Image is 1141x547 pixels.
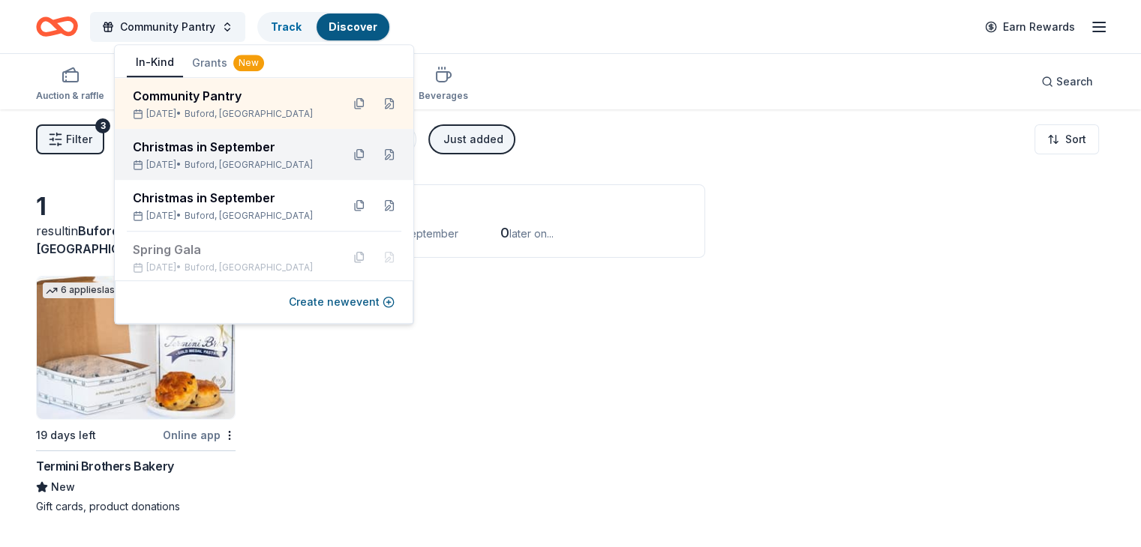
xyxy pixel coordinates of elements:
div: Community Pantry [133,87,329,105]
button: Sort [1034,124,1099,154]
div: 1 [36,192,236,222]
span: Buford, [GEOGRAPHIC_DATA] [185,159,313,171]
div: Online app [163,426,236,444]
button: In-Kind [127,49,183,77]
div: Spring Gala [133,241,329,259]
button: Filter3 [36,124,104,154]
span: Sort [1065,130,1086,148]
div: Just added [443,130,503,148]
div: Termini Brothers Bakery [36,457,174,475]
a: Earn Rewards [976,13,1084,40]
div: New [233,55,264,71]
button: Create newevent [289,293,395,311]
button: Auction & raffle [36,60,104,109]
span: Buford, [GEOGRAPHIC_DATA] [36,223,164,256]
button: Beverages [419,60,468,109]
a: Track [271,20,302,33]
button: TrackDiscover [257,12,391,42]
div: [DATE] • [133,159,329,171]
a: Discover [329,20,377,33]
div: Beverages [419,90,468,102]
a: Image for Termini Brothers Bakery6 applieslast week19 days leftOnline appTermini Brothers BakeryN... [36,276,236,514]
div: 3 [95,118,110,133]
button: Search [1029,67,1105,97]
span: Community Pantry [120,18,215,36]
div: [DATE] • [133,108,329,120]
span: Buford, [GEOGRAPHIC_DATA] [185,262,313,273]
div: 6 applies last week [43,282,148,298]
span: Buford, [GEOGRAPHIC_DATA] [185,108,313,120]
div: result [36,222,236,258]
span: later on... [509,227,554,240]
div: Gift cards, product donations [36,499,236,514]
div: 19 days left [36,426,96,444]
div: [DATE] • [133,262,329,273]
span: in [36,223,164,256]
span: 0 [500,225,509,241]
button: Just added [428,124,515,154]
button: Grants [183,49,273,76]
div: [DATE] • [133,210,329,222]
div: Christmas in September [133,138,329,156]
div: Auction & raffle [36,90,104,102]
span: Buford, [GEOGRAPHIC_DATA] [185,210,313,222]
span: Filter [66,130,92,148]
span: Search [1056,73,1093,91]
div: Application deadlines [272,197,686,215]
span: New [51,478,75,496]
button: Community Pantry [90,12,245,42]
div: Christmas in September [133,189,329,207]
a: Home [36,9,78,44]
img: Image for Termini Brothers Bakery [37,276,235,419]
span: in September [392,227,458,240]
